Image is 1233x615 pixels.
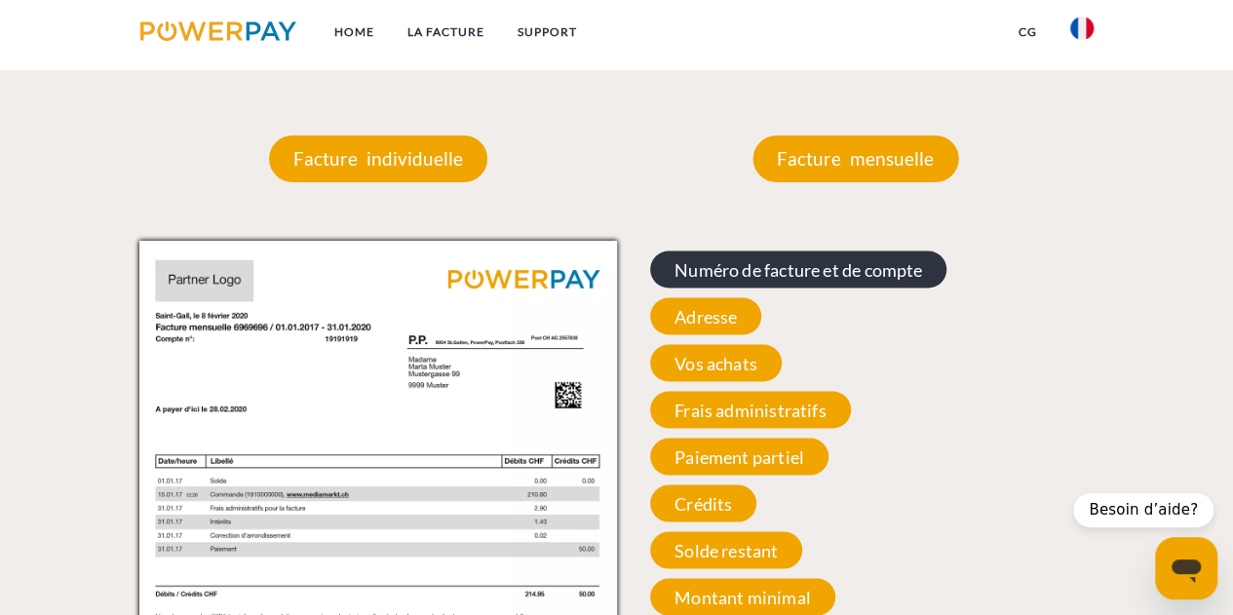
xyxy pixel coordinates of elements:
a: Home [317,15,390,50]
span: Frais administratifs [650,391,851,428]
iframe: Bouton de lancement de la fenêtre de messagerie, conversation en cours [1155,537,1217,599]
span: Vos achats [650,344,782,381]
a: CG [1002,15,1054,50]
span: Solde restant [650,531,802,568]
span: Paiement partiel [650,438,828,475]
img: logo-powerpay.svg [140,21,297,41]
span: Adresse [650,297,761,334]
div: Besoin d’aide? [1073,493,1214,527]
a: Support [500,15,593,50]
span: Crédits [650,484,756,521]
span: Numéro de facture et de compte [650,250,946,288]
p: Facture mensuelle [752,135,958,182]
img: fr [1070,17,1094,40]
p: Facture individuelle [269,135,487,182]
a: LA FACTURE [390,15,500,50]
span: Montant minimal [650,578,835,615]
